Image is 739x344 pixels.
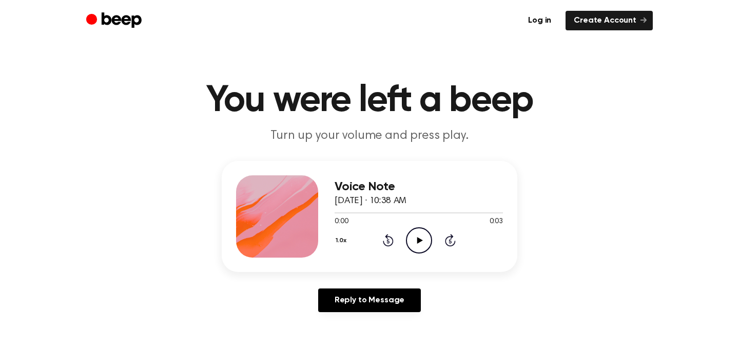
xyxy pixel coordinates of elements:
span: 0:00 [335,216,348,227]
p: Turn up your volume and press play. [172,128,567,144]
a: Log in [520,11,559,30]
a: Beep [86,11,144,31]
span: [DATE] · 10:38 AM [335,196,406,206]
button: 1.0x [335,232,351,249]
h3: Voice Note [335,180,503,194]
a: Reply to Message [318,288,421,312]
span: 0:03 [490,216,503,227]
h1: You were left a beep [107,82,632,119]
a: Create Account [566,11,653,30]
